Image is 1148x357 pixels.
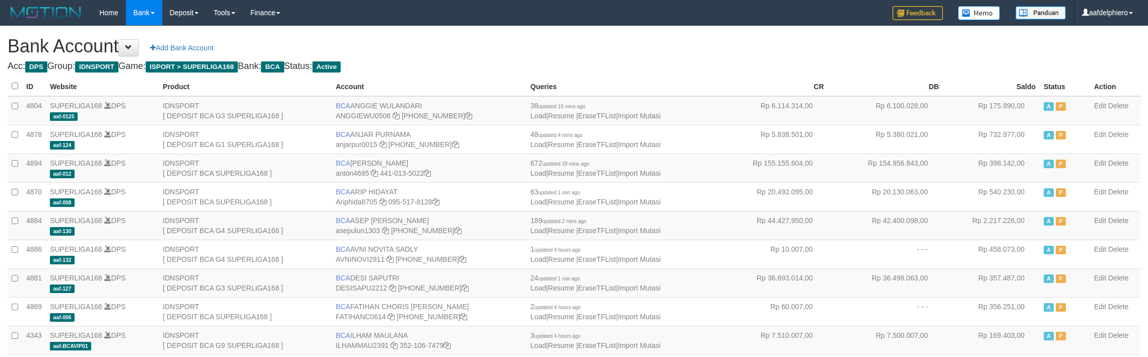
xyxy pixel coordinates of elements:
[75,61,118,73] span: IDNSPORT
[50,331,102,339] a: SUPERLIGA168
[534,305,581,310] span: updated 4 hours ago
[1056,274,1066,283] span: Paused
[578,198,616,206] a: EraseTFList
[531,274,580,282] span: 24
[50,159,102,167] a: SUPERLIGA168
[1044,160,1054,168] span: Active
[548,341,574,349] a: Resume
[46,182,159,211] td: DPS
[1056,102,1066,111] span: Paused
[578,227,616,235] a: EraseTFList
[46,268,159,297] td: DPS
[1044,102,1054,111] span: Active
[1108,102,1128,110] a: Delete
[50,102,102,110] a: SUPERLIGA168
[144,39,220,56] a: Add Bank Account
[828,297,943,326] td: - - -
[618,140,661,149] a: Import Mutasi
[50,170,75,178] span: aaf-012
[828,125,943,154] td: Rp 5.380.021,00
[1044,188,1054,197] span: Active
[22,125,46,154] td: 4878
[531,331,661,349] span: | | |
[336,284,387,292] a: DESISAPU2212
[159,96,332,125] td: IDNSPORT [ DEPOSIT BCA G3 SUPERLIGA168 ]
[336,198,377,206] a: Ariphida8705
[1044,131,1054,139] span: Active
[50,303,102,311] a: SUPERLIGA168
[159,240,332,268] td: IDNSPORT [ DEPOSIT BCA G4 SUPERLIGA168 ]
[531,198,546,206] a: Load
[713,77,827,96] th: CR
[22,240,46,268] td: 4886
[531,284,546,292] a: Load
[50,342,91,350] span: aaf-BCAVIP01
[1108,303,1128,311] a: Delete
[531,140,546,149] a: Load
[531,245,661,263] span: | | |
[531,159,590,167] span: 672
[1108,217,1128,225] a: Delete
[713,240,827,268] td: Rp 10.007,00
[159,154,332,182] td: IDNSPORT [ DEPOSIT BCA SUPERLIGA168 ]
[336,313,386,321] a: FATIHANC0614
[943,297,1040,326] td: Rp 356.251,00
[332,297,526,326] td: FATIHAN CHORIS [PERSON_NAME] [PHONE_NUMBER]
[1094,159,1106,167] a: Edit
[1015,6,1066,20] img: panduan.png
[22,297,46,326] td: 4869
[336,159,350,167] span: BCA
[618,198,661,206] a: Import Mutasi
[336,140,377,149] a: anjarpur0015
[336,102,350,110] span: BCA
[548,198,574,206] a: Resume
[828,326,943,354] td: Rp 7.500.007,00
[578,255,616,263] a: EraseTFList
[828,154,943,182] td: Rp 154.956.843,00
[531,130,583,138] span: 48
[8,61,1140,72] h4: Acc: Group: Game: Bank: Status:
[531,303,661,321] span: | | |
[1108,130,1128,138] a: Delete
[50,188,102,196] a: SUPERLIGA168
[1108,245,1128,253] a: Delete
[332,154,526,182] td: [PERSON_NAME] 441-013-5022
[531,331,581,339] span: 3
[22,96,46,125] td: 4804
[943,211,1040,240] td: Rp 2.217.226,00
[1094,274,1106,282] a: Edit
[531,245,581,253] span: 1
[1108,274,1128,282] a: Delete
[22,77,46,96] th: ID
[1094,245,1106,253] a: Edit
[25,61,47,73] span: DPS
[1056,131,1066,139] span: Paused
[538,132,583,138] span: updated 4 mins ago
[531,169,546,177] a: Load
[828,240,943,268] td: - - -
[943,77,1040,96] th: Saldo
[50,313,75,322] span: aaf-006
[332,268,526,297] td: DESI SAPUTRI [PHONE_NUMBER]
[531,227,546,235] a: Load
[50,284,75,293] span: aaf-127
[336,188,350,196] span: BCA
[1056,188,1066,197] span: Paused
[1108,159,1128,167] a: Delete
[46,297,159,326] td: DPS
[943,154,1040,182] td: Rp 398.142,00
[618,255,661,263] a: Import Mutasi
[531,188,661,206] span: | | |
[548,112,574,120] a: Resume
[50,245,102,253] a: SUPERLIGA168
[713,297,827,326] td: Rp 60.007,00
[22,182,46,211] td: 4870
[50,112,78,121] span: aaf-0125
[22,268,46,297] td: 4881
[713,268,827,297] td: Rp 36.693.014,00
[542,161,589,167] span: updated 39 mins ago
[531,313,546,321] a: Load
[50,198,75,207] span: aaf-008
[159,326,332,354] td: IDNSPORT [ DEPOSIT BCA G9 SUPERLIGA168 ]
[943,96,1040,125] td: Rp 175.890,00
